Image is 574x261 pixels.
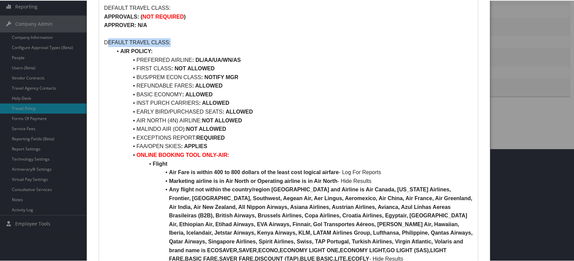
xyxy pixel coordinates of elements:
strong: : APPLIES [181,143,207,148]
p: DEFAULT TRAVEL CLASS: [104,3,473,12]
strong: : DL/AA/UA/WN/AS [192,56,241,62]
li: MALINDO AIR (OD): [112,124,473,133]
strong: REQUIRED [196,134,225,140]
strong: NOT ALLOWED [186,125,226,131]
strong: APPROVALS: ( [104,13,142,19]
strong: ONLINE BOOKING TOOL ONLY-AIR: [136,151,229,157]
p: DEFAULT TRAVEL CLASS: [104,38,473,46]
strong: ) [184,13,185,19]
strong: AIR POLICY: [120,48,153,53]
strong: Air Fare is within 400 to 800 dollars of the least cost logical airfare [169,169,339,174]
li: EXCEPTIONS REPORT: [112,133,473,142]
strong: Any flight not within the country/region [GEOGRAPHIC_DATA] and Airline is Air Canada, [US_STATE] ... [169,186,474,261]
li: - Hide Results [112,176,473,185]
li: BASIC ECONOMY [112,90,473,98]
strong: Marketing airline is in Air North or Operating airline is in Air North [169,177,337,183]
strong: : ALLOWED [192,82,223,88]
li: - Log For Reports [112,167,473,176]
strong: : ALLOWED [182,91,213,97]
li: BUS/PREM ECON CLASS [112,72,473,81]
li: EARLY BIRD/PURCHASED SEATS [112,107,473,116]
strong: : ALLOWED [222,108,253,114]
strong: : NOT ALLOWED [171,65,215,71]
li: FAA/OPEN SKIES [112,141,473,150]
li: FIRST CLASS [112,64,473,72]
strong: : ALLOWED [199,99,229,105]
strong: APPROVER: N/A [104,22,147,27]
li: PREFERRED AIRLINE [112,55,473,64]
strong: Flight [153,160,168,166]
strong: NOT ALLOWED [202,117,242,123]
strong: NOT REQUIRED [143,13,184,19]
strong: : NOTIFY MGR [201,74,238,79]
li: AIR NORTH (4N) AIRLINE: [112,116,473,124]
li: INST PURCH CARRIERS [112,98,473,107]
li: REFUNDABLE FARES [112,81,473,90]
